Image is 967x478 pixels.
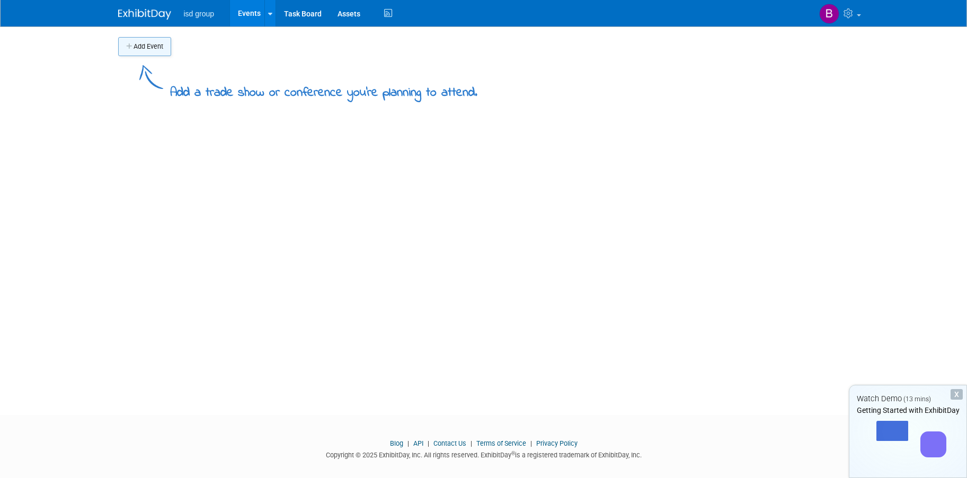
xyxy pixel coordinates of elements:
img: brooke mcreynolds [819,4,839,24]
a: Contact Us [433,439,466,447]
span: | [425,439,432,447]
span: isd group [184,10,215,18]
button: Add Event [118,37,171,56]
span: (13 mins) [903,395,931,403]
a: Blog [390,439,403,447]
div: Getting Started with ExhibitDay [849,405,966,416]
span: | [528,439,535,447]
div: Watch Demo [849,393,966,404]
sup: ® [511,450,515,456]
span: | [405,439,412,447]
img: ExhibitDay [118,9,171,20]
div: Play [876,421,908,441]
div: Add a trade show or conference you're planning to attend. [170,76,477,102]
a: Privacy Policy [536,439,578,447]
span: | [468,439,475,447]
div: Dismiss [951,389,963,400]
a: Terms of Service [476,439,526,447]
a: API [413,439,423,447]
